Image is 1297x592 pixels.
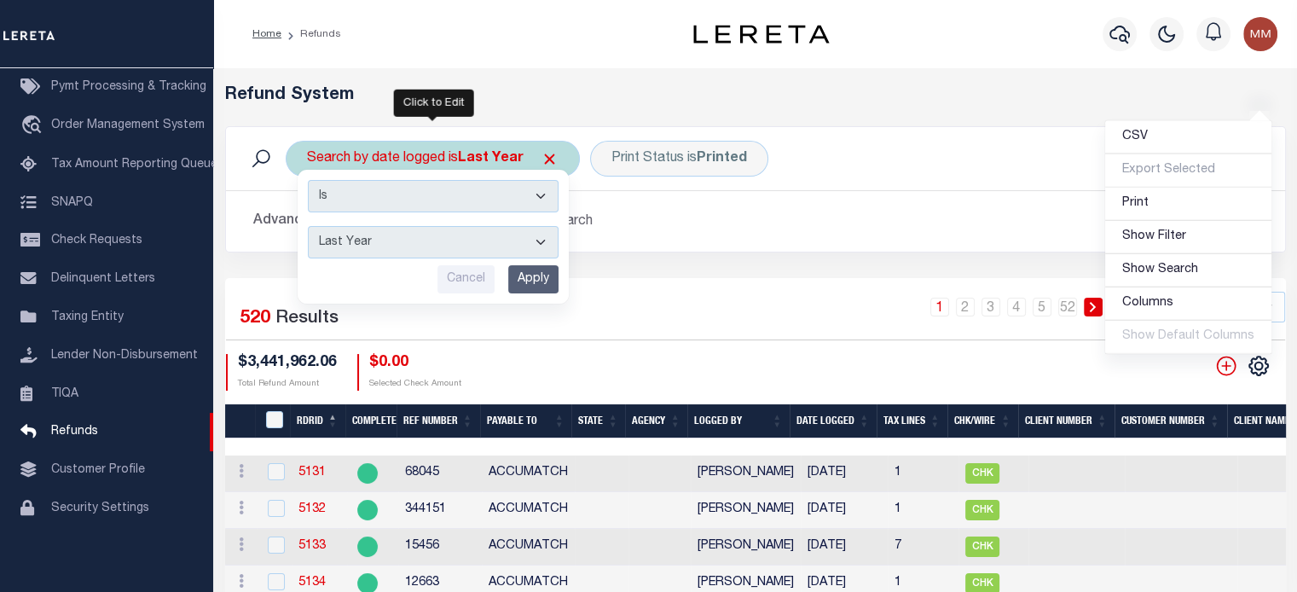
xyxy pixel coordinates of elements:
a: CSV [1105,121,1271,154]
th: Complete [345,404,397,439]
th: Agency: activate to sort column ascending [625,404,687,439]
span: Tax Amount Reporting Queue [51,159,217,171]
td: 15456 [398,529,482,566]
td: ACCUMATCH [482,529,575,566]
span: Customer Profile [51,464,145,476]
i: travel_explore [20,115,48,137]
span: Pymt Processing & Tracking [51,81,206,93]
a: Show Filter [1105,221,1271,254]
img: logo-dark.svg [693,25,830,44]
span: Columns [1122,296,1173,308]
a: Home [252,29,281,39]
td: [DATE] [801,529,888,566]
a: 4 [1007,298,1026,316]
th: Date Logged: activate to sort column ascending [790,404,877,439]
button: Advanced Search [253,205,395,238]
li: Refunds [281,26,341,42]
a: Show Search [1105,253,1271,287]
input: Cancel [437,265,495,293]
a: 52 [1058,298,1077,316]
div: Print Status is [590,141,768,177]
span: Lender Non-Disbursement [51,350,198,362]
th: Ref Number: activate to sort column ascending [397,404,480,439]
th: State: activate to sort column ascending [571,404,625,439]
a: 2 [956,298,975,316]
a: 5132 [298,503,326,515]
b: Printed [697,152,747,165]
th: Payable To: activate to sort column ascending [480,404,572,439]
th: Client Number: activate to sort column ascending [1018,404,1115,439]
td: [PERSON_NAME] [691,492,801,529]
th: Logged By: activate to sort column ascending [687,404,790,439]
span: CHK [965,500,999,520]
a: Columns [1105,287,1271,320]
span: CSV [1122,131,1148,142]
span: TIQA [51,387,78,399]
h4: $3,441,962.06 [238,354,337,373]
td: 1 [888,492,958,529]
td: [DATE] [801,456,888,492]
div: Search by date logged is [286,141,580,177]
span: Print [1122,197,1149,209]
td: 7 [888,529,958,566]
span: Delinquent Letters [51,273,155,285]
span: Taxing Entity [51,311,124,323]
td: ACCUMATCH [482,492,575,529]
p: Total Refund Amount [238,378,337,391]
span: Refunds [51,426,98,438]
p: Selected Check Amount [369,378,461,391]
th: Customer Number: activate to sort column ascending [1115,404,1227,439]
span: Check Requests [51,235,142,247]
td: 1 [888,456,958,492]
img: svg+xml;base64,PHN2ZyB4bWxucz0iaHR0cDovL3d3dy53My5vcmcvMjAwMC9zdmciIHBvaW50ZXItZXZlbnRzPSJub25lIi... [1243,17,1277,51]
td: ACCUMATCH [482,456,575,492]
th: Chk/Wire: activate to sort column ascending [947,404,1018,439]
h4: $0.00 [369,354,461,373]
td: [DATE] [801,492,888,529]
span: Show Filter [1122,230,1186,242]
th: RefundDepositRegisterID [255,404,289,439]
label: Results [275,305,339,333]
h5: Refund System [225,85,1286,106]
a: 3 [981,298,1000,316]
a: 5131 [298,467,326,479]
a: Print [1105,188,1271,221]
div: Click to Edit [394,90,474,117]
span: CHK [965,537,999,557]
th: RDRID: activate to sort column descending [290,404,345,439]
th: Tax Lines: activate to sort column ascending [877,404,947,439]
a: 5 [1033,298,1051,316]
span: Show Search [1122,263,1198,275]
b: Last Year [458,152,524,165]
a: 1 [930,298,949,316]
input: Apply [508,265,559,293]
td: [PERSON_NAME] [691,456,801,492]
span: Security Settings [51,502,149,514]
span: Click to Remove [541,150,559,168]
span: Order Management System [51,119,205,131]
a: 5133 [298,540,326,552]
a: 5134 [298,577,326,589]
td: [PERSON_NAME] [691,529,801,566]
td: 68045 [398,456,482,492]
span: 520 [240,310,270,328]
span: CHK [965,463,999,484]
td: 344151 [398,492,482,529]
span: SNAPQ [51,196,93,208]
